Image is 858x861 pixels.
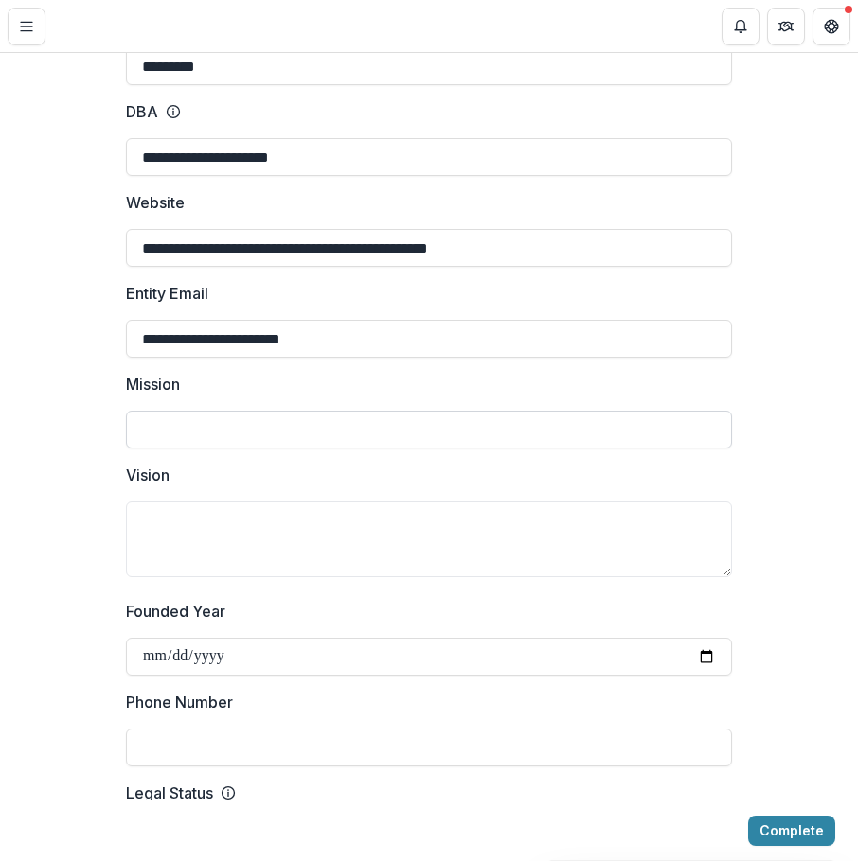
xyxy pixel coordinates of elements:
[722,8,760,45] button: Notifications
[126,691,233,713] p: Phone Number
[126,373,180,395] p: Mission
[813,8,850,45] button: Get Help
[126,191,185,214] p: Website
[126,100,158,123] p: DBA
[748,816,835,846] button: Complete
[8,8,45,45] button: Toggle Menu
[126,464,170,486] p: Vision
[126,282,208,305] p: Entity Email
[767,8,805,45] button: Partners
[126,782,213,804] p: Legal Status
[126,600,225,623] p: Founded Year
